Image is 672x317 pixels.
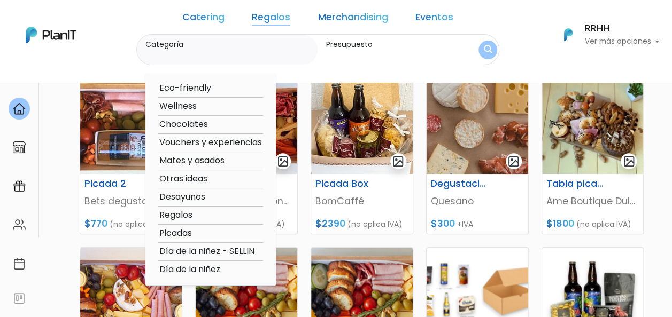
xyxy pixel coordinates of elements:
[584,24,659,34] h6: RRHH
[315,194,408,208] p: BomCaffé
[584,38,659,45] p: Ver más opciones
[277,155,289,168] img: gallery-light
[431,217,455,230] span: $300
[80,80,182,174] img: thumb_PICADA_2_BETS.jpg
[145,39,313,50] label: Categoría
[84,194,177,208] p: Bets degustaciones
[110,219,165,229] span: (no aplica IVA)
[326,39,458,50] label: Presupuesto
[457,219,473,229] span: +IVA
[309,178,380,189] h6: Picada Box
[311,80,413,234] a: gallery-light Picada Box BomCaffé $2390 (no aplica IVA)
[158,82,263,95] option: Eco-friendly
[623,155,635,168] img: gallery-light
[158,136,263,149] option: Vouchers y experiencias
[415,13,453,26] a: Eventos
[13,102,26,115] img: home-e721727adea9d79c4d83392d1f703f7f8bce08238fde08b1acbfd93340b81755.svg
[546,194,639,208] p: Ame Boutique Dulce
[311,80,413,174] img: thumb_picada_box.jpg
[182,13,225,26] a: Catering
[347,219,403,229] span: (no aplica IVA)
[13,141,26,154] img: marketplace-4ceaa7011d94191e9ded77b95e3339b90024bf715f7c57f8cf31f2d8c509eaba.svg
[158,191,263,204] option: Desayunos
[315,217,345,230] span: $2390
[431,194,524,208] p: Quesano
[507,155,520,168] img: gallery-light
[78,178,149,189] h6: Picada 2
[392,155,404,168] img: gallery-light
[557,23,580,46] img: PlanIt Logo
[13,218,26,231] img: people-662611757002400ad9ed0e3c099ab2801c6687ba6c219adb57efc949bc21e19d.svg
[158,100,263,113] option: Wellness
[26,27,76,43] img: PlanIt Logo
[546,217,574,230] span: $1800
[158,118,263,131] option: Chocolates
[424,178,495,189] h6: Degustación Individual
[427,80,528,174] img: thumb_274324637_318439446782206_5205964272055296275_n.jpg
[540,178,611,189] h6: Tabla picada
[318,13,388,26] a: Merchandising
[252,13,290,26] a: Regalos
[158,245,263,258] option: Día de la niñez - SELLIN
[158,209,263,222] option: Regalos
[542,80,644,174] img: thumb_8461A7C7-0DCB-420D-851F-47B0105434E6.jpeg
[158,172,263,186] option: Otras ideas
[484,45,492,55] img: search_button-432b6d5273f82d61273b3651a40e1bd1b912527efae98b1b7a1b2c0702e16a8d.svg
[13,257,26,270] img: calendar-87d922413cdce8b2cf7b7f5f62616a5cf9e4887200fb71536465627b3292af00.svg
[550,21,659,49] button: PlanIt Logo RRHH Ver más opciones
[158,154,263,168] option: Mates y asados
[542,80,644,234] a: gallery-light Tabla picada Ame Boutique Dulce $1800 (no aplica IVA)
[55,10,154,31] div: ¿Necesitás ayuda?
[576,219,631,229] span: (no aplica IVA)
[158,263,263,276] option: Día de la niñez
[84,217,107,230] span: $770
[158,227,263,240] option: Picadas
[80,80,182,234] a: gallery-light Picada 2 Bets degustaciones $770 (no aplica IVA)
[426,80,529,234] a: gallery-light Degustación Individual Quesano $300 +IVA
[13,292,26,305] img: feedback-78b5a0c8f98aac82b08bfc38622c3050aee476f2c9584af64705fc4e61158814.svg
[13,180,26,193] img: campaigns-02234683943229c281be62815700db0a1741e53638e28bf9629b52c665b00959.svg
